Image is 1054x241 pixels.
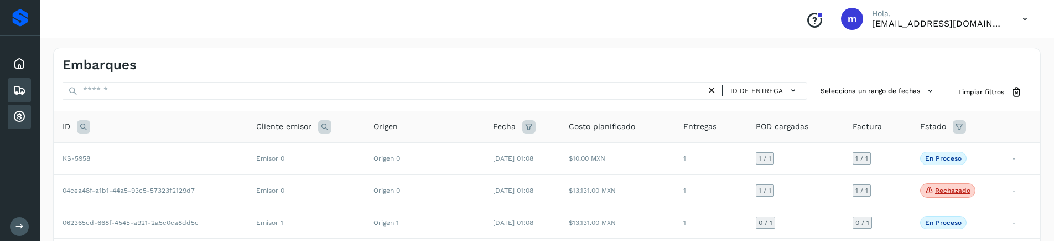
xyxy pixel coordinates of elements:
[759,155,771,162] span: 1 / 1
[872,18,1005,29] p: mercedes@solvento.mx
[949,82,1031,102] button: Limpiar filtros
[855,155,868,162] span: 1 / 1
[674,207,747,238] td: 1
[493,187,533,194] span: [DATE] 01:08
[373,187,400,194] span: Origen 0
[727,83,802,99] button: ID de entrega
[816,82,941,100] button: Selecciona un rango de fechas
[756,121,808,132] span: POD cargadas
[872,9,1005,18] p: Hola,
[683,121,716,132] span: Entregas
[63,121,70,132] span: ID
[373,155,400,162] span: Origen 0
[925,155,962,162] p: En proceso
[560,142,674,174] td: $10.00 MXN
[674,142,747,174] td: 1
[759,187,771,194] span: 1 / 1
[855,187,868,194] span: 1 / 1
[674,175,747,207] td: 1
[63,155,90,162] span: KS-5958
[493,219,533,227] span: [DATE] 01:08
[935,187,970,194] p: Rechazado
[560,207,674,238] td: $13,131.00 MXN
[373,219,399,227] span: Origen 1
[569,121,635,132] span: Costo planificado
[8,52,31,76] div: Inicio
[730,86,783,96] span: ID de entrega
[63,57,137,73] h4: Embarques
[373,121,398,132] span: Origen
[63,187,195,194] span: 04cea48f-a1b1-44a5-93c5-57323f2129d7
[8,78,31,102] div: Embarques
[256,121,311,132] span: Cliente emisor
[1003,175,1040,207] td: -
[63,219,199,227] span: 062365cd-668f-4545-a921-2a5c0ca8dd5c
[493,121,516,132] span: Fecha
[1003,142,1040,174] td: -
[925,219,962,227] p: En proceso
[247,142,365,174] td: Emisor 0
[958,87,1004,97] span: Limpiar filtros
[1003,207,1040,238] td: -
[8,105,31,129] div: Cuentas por cobrar
[493,155,533,162] span: [DATE] 01:08
[560,175,674,207] td: $13,131.00 MXN
[759,219,772,226] span: 0 / 1
[855,219,869,226] span: 0 / 1
[247,175,365,207] td: Emisor 0
[920,121,946,132] span: Estado
[853,121,882,132] span: Factura
[247,207,365,238] td: Emisor 1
